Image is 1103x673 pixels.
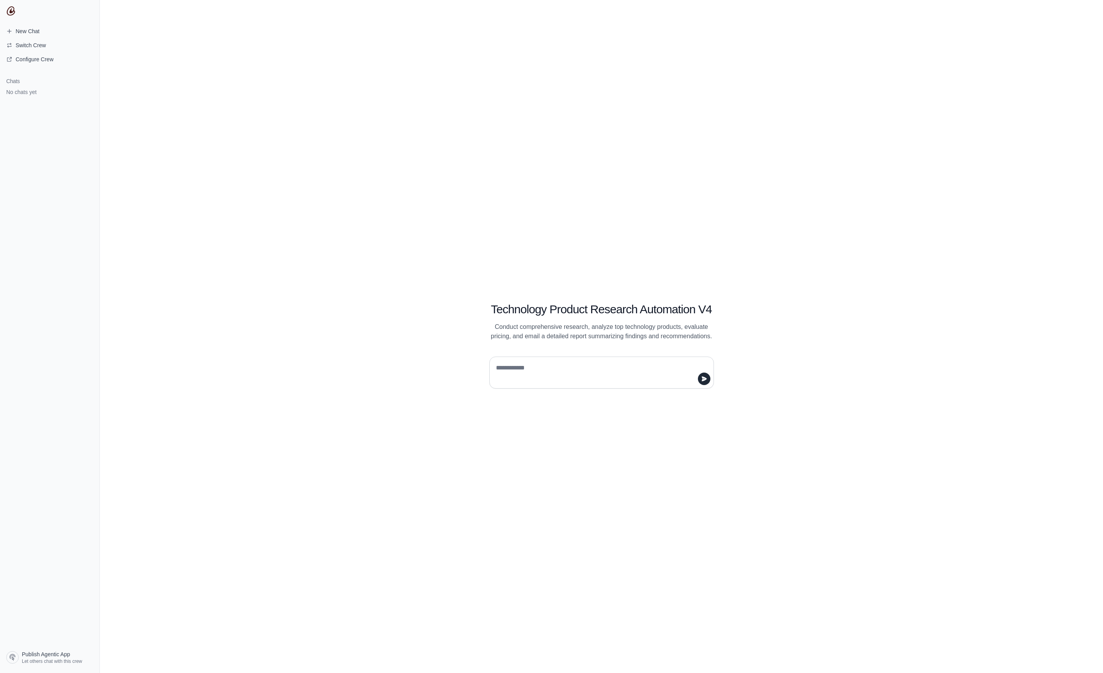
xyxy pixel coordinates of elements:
p: Conduct comprehensive research, analyze top technology products, evaluate pricing, and email a de... [489,322,714,341]
img: CrewAI Logo [6,6,16,16]
span: Let others chat with this crew [22,658,82,664]
span: Switch Crew [16,41,46,49]
span: Publish Agentic App [22,650,70,658]
a: Configure Crew [3,53,96,66]
span: Configure Crew [16,55,53,63]
span: New Chat [16,27,39,35]
h1: Technology Product Research Automation V4 [489,302,714,316]
a: Publish Agentic App Let others chat with this crew [3,648,96,667]
a: New Chat [3,25,96,37]
button: Switch Crew [3,39,96,51]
